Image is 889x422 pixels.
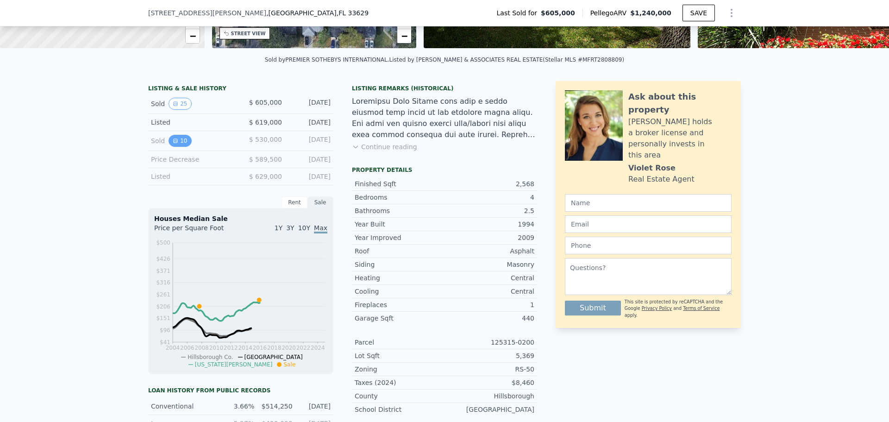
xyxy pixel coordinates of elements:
span: , FL 33629 [337,9,369,17]
div: School District [355,405,444,414]
tspan: 2008 [194,345,209,351]
div: Sale [307,196,333,208]
div: Ask about this property [628,90,732,116]
span: $ 530,000 [249,136,282,143]
div: Siding [355,260,444,269]
span: − [189,30,195,42]
div: 2009 [444,233,534,242]
div: [DATE] [289,172,331,181]
tspan: 2004 [166,345,180,351]
div: STREET VIEW [231,30,266,37]
div: Bathrooms [355,206,444,215]
span: Pellego ARV [590,8,631,18]
span: $605,000 [541,8,575,18]
div: Year Built [355,220,444,229]
div: Listed [151,118,233,127]
tspan: 2020 [282,345,296,351]
tspan: $426 [156,256,170,262]
a: Zoom out [186,29,200,43]
div: 1 [444,300,534,309]
div: Central [444,287,534,296]
div: Price Decrease [151,155,233,164]
div: Cooling [355,287,444,296]
tspan: $96 [160,327,170,334]
button: Continue reading [352,142,417,151]
div: Loremipsu Dolo Sitame cons adip e seddo eiusmod temp incid ut lab etdolore magna aliqu. Eni admi ... [352,96,537,140]
div: Violet Rose [628,163,676,174]
span: Last Sold for [497,8,541,18]
div: Sold [151,135,233,147]
div: 2,568 [444,179,534,189]
div: 2.5 [444,206,534,215]
div: Year Improved [355,233,444,242]
span: Max [314,224,327,233]
div: 125315-0200 [444,338,534,347]
div: Sold by PREMIER SOTHEBYS INTERNATIONAL . [265,57,389,63]
span: [GEOGRAPHIC_DATA] [244,354,303,360]
span: $ 619,000 [249,119,282,126]
div: Listed by [PERSON_NAME] & ASSOCIATES REAL ESTATE (Stellar MLS #MFRT2808809) [389,57,624,63]
button: View historical data [169,98,191,110]
span: Sale [283,361,295,368]
div: Houses Median Sale [154,214,327,223]
a: Privacy Policy [642,306,672,311]
div: [DATE] [289,98,331,110]
span: 3Y [286,224,294,232]
div: $514,250 [260,402,292,411]
div: LISTING & SALE HISTORY [148,85,333,94]
input: Name [565,194,732,212]
div: Finished Sqft [355,179,444,189]
div: Rent [282,196,307,208]
div: Real Estate Agent [628,174,695,185]
div: [DATE] [298,402,331,411]
button: Submit [565,301,621,315]
div: Heating [355,273,444,283]
button: Show Options [722,4,741,22]
span: $ 629,000 [249,173,282,180]
div: 1994 [444,220,534,229]
div: Listing Remarks (Historical) [352,85,537,92]
div: Masonry [444,260,534,269]
tspan: 2006 [180,345,194,351]
div: Roof [355,246,444,256]
tspan: $206 [156,303,170,310]
a: Terms of Service [683,306,720,311]
span: $ 589,500 [249,156,282,163]
div: Zoning [355,365,444,374]
div: Listed [151,172,233,181]
span: [STREET_ADDRESS][PERSON_NAME] [148,8,266,18]
tspan: $261 [156,291,170,298]
div: Loan history from public records [148,387,333,394]
div: 3.66% [222,402,254,411]
tspan: 2012 [224,345,238,351]
a: Zoom out [397,29,411,43]
div: [DATE] [289,155,331,164]
span: − [401,30,407,42]
tspan: 2010 [209,345,224,351]
tspan: $316 [156,279,170,286]
tspan: 2018 [267,345,282,351]
span: $1,240,000 [630,9,671,17]
div: Price per Square Foot [154,223,241,238]
tspan: 2016 [253,345,267,351]
div: This site is protected by reCAPTCHA and the Google and apply. [625,299,732,319]
div: [DATE] [289,135,331,147]
span: [US_STATE][PERSON_NAME] [195,361,273,368]
div: [PERSON_NAME] holds a broker license and personally invests in this area [628,116,732,161]
div: Asphalt [444,246,534,256]
button: SAVE [682,5,715,21]
button: View historical data [169,135,191,147]
div: Fireplaces [355,300,444,309]
div: RS-50 [444,365,534,374]
div: Lot Sqft [355,351,444,360]
span: Hillsborough Co. [188,354,233,360]
div: County [355,391,444,401]
tspan: 2014 [238,345,252,351]
input: Phone [565,237,732,254]
div: Parcel [355,338,444,347]
tspan: $371 [156,268,170,274]
div: Taxes (2024) [355,378,444,387]
tspan: 2024 [311,345,325,351]
div: Conventional [151,402,216,411]
tspan: 2022 [296,345,311,351]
